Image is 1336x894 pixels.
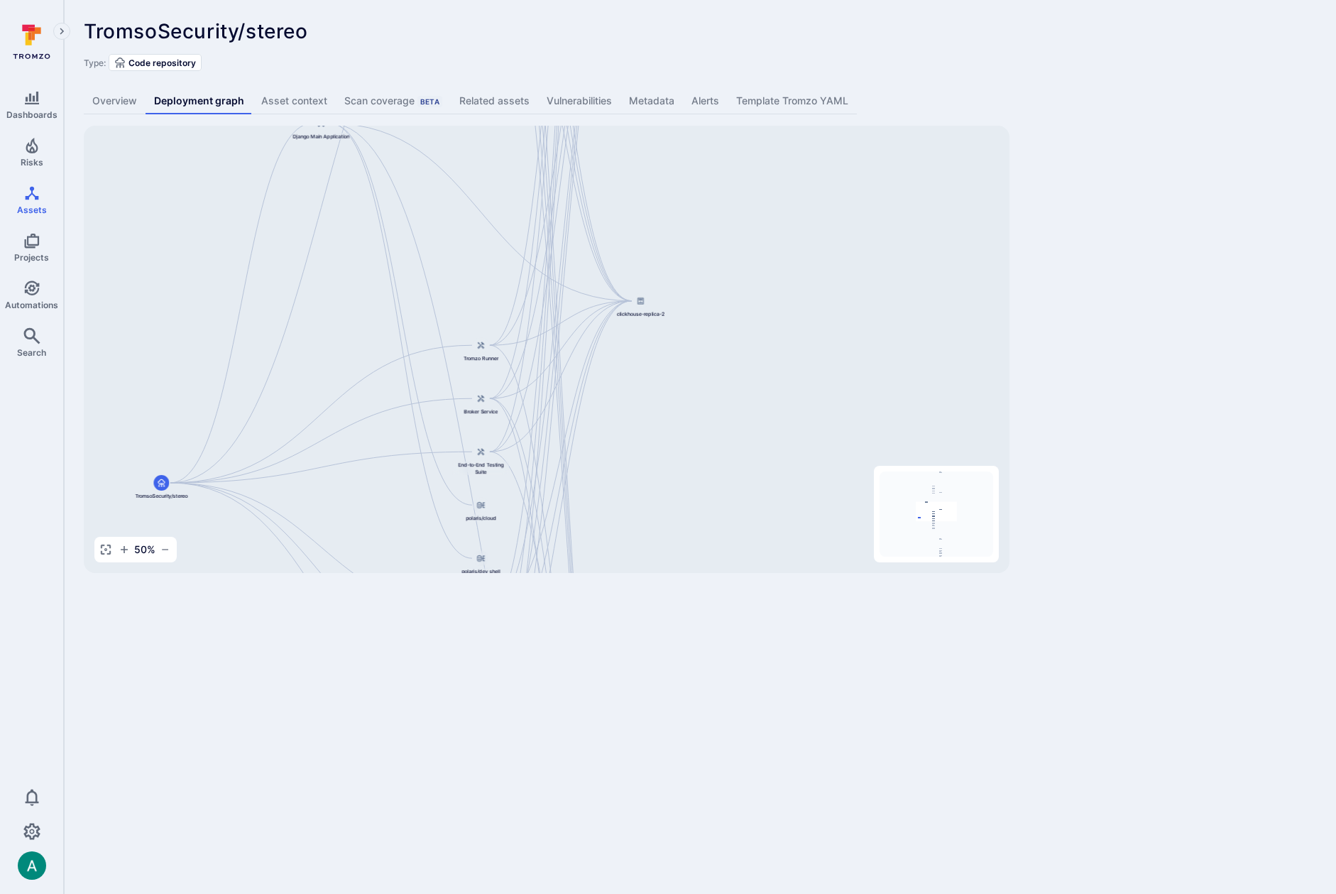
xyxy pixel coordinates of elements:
a: Vulnerabilities [538,88,620,114]
span: Projects [14,252,49,263]
span: TromsoSecurity/stereo [84,19,308,43]
span: Assets [17,205,47,215]
span: polaris/cloud [466,514,496,521]
span: 50 % [134,543,155,557]
span: Search [17,347,46,358]
div: Beta [417,96,442,107]
span: Code repository [128,58,196,68]
a: Overview [84,88,146,114]
a: Metadata [620,88,683,114]
span: polaris/dev_shell [461,567,500,574]
span: Type: [84,58,106,68]
i: Expand navigation menu [57,26,67,38]
span: TromsoSecurity/stereo [135,492,188,499]
div: Arjan Dehar [18,851,46,880]
span: Dashboards [6,109,58,120]
span: Broker Service [464,408,498,415]
span: Django Main Application [292,133,349,140]
div: Scan coverage [344,94,442,108]
a: Alerts [683,88,728,114]
span: clickhouse-replica-2 [617,310,665,317]
span: End-to-End Testing Suite [452,461,509,475]
button: Expand navigation menu [53,23,70,40]
a: Template Tromzo YAML [728,88,857,114]
a: Asset context [253,88,336,114]
span: Tromzo Runner [464,354,499,361]
a: Related assets [451,88,538,114]
img: ACg8ocLSa5mPYBaXNx3eFu_EmspyJX0laNWN7cXOFirfQ7srZveEpg=s96-c [18,851,46,880]
span: Risks [21,157,43,168]
span: Automations [5,300,58,310]
div: Asset tabs [84,88,1316,114]
a: Deployment graph [146,88,253,114]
